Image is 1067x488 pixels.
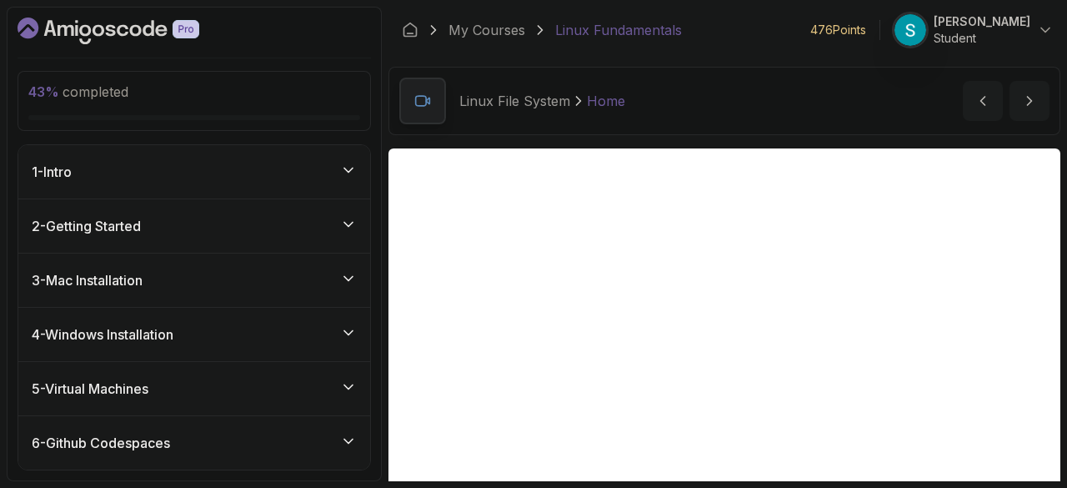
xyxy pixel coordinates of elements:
[934,13,1030,30] p: [PERSON_NAME]
[32,433,170,453] h3: 6 - Github Codespaces
[32,324,173,345] h3: 4 - Windows Installation
[32,270,143,290] h3: 3 - Mac Installation
[32,379,148,399] h3: 5 - Virtual Machines
[555,20,682,40] p: Linux Fundamentals
[810,22,866,38] p: 476 Points
[459,91,570,111] p: Linux File System
[587,91,625,111] p: Home
[18,18,238,44] a: Dashboard
[18,145,370,199] button: 1-Intro
[934,30,1030,47] p: Student
[18,362,370,415] button: 5-Virtual Machines
[894,13,1054,47] button: user profile image[PERSON_NAME]Student
[28,83,59,100] span: 43 %
[1009,81,1049,121] button: next content
[448,20,525,40] a: My Courses
[18,308,370,361] button: 4-Windows Installation
[32,162,72,182] h3: 1 - Intro
[18,416,370,470] button: 6-Github Codespaces
[18,254,370,307] button: 3-Mac Installation
[402,22,418,38] a: Dashboard
[32,216,141,236] h3: 2 - Getting Started
[28,83,128,100] span: completed
[963,81,1003,121] button: previous content
[894,14,926,46] img: user profile image
[18,199,370,253] button: 2-Getting Started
